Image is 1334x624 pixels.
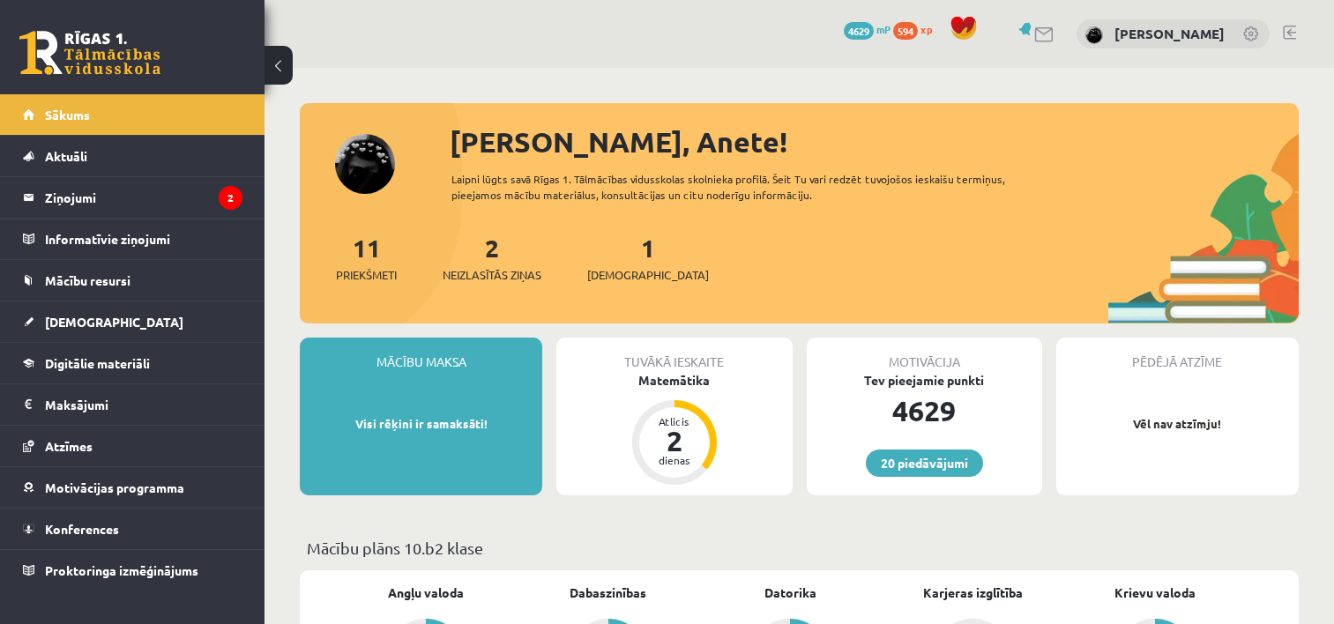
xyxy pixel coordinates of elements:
[807,371,1042,390] div: Tev pieejamie punkti
[45,148,87,164] span: Aktuāli
[45,384,242,425] legend: Maksājumi
[844,22,874,40] span: 4629
[587,266,709,284] span: [DEMOGRAPHIC_DATA]
[23,301,242,342] a: [DEMOGRAPHIC_DATA]
[45,479,184,495] span: Motivācijas programma
[45,107,90,123] span: Sākums
[45,177,242,218] legend: Ziņojumi
[307,536,1292,560] p: Mācību plāns 10.b2 klase
[23,550,242,591] a: Proktoringa izmēģinājums
[443,232,541,284] a: 2Neizlasītās ziņas
[23,467,242,508] a: Motivācijas programma
[920,22,932,36] span: xp
[893,22,941,36] a: 594 xp
[45,521,119,537] span: Konferences
[807,390,1042,432] div: 4629
[45,219,242,259] legend: Informatīvie ziņojumi
[866,449,983,477] a: 20 piedāvājumi
[45,562,198,578] span: Proktoringa izmēģinājums
[388,583,464,602] a: Angļu valoda
[45,438,93,454] span: Atzīmes
[443,266,541,284] span: Neizlasītās ziņas
[893,22,918,40] span: 594
[23,219,242,259] a: Informatīvie ziņojumi
[450,121,1299,163] div: [PERSON_NAME], Anete!
[23,509,242,549] a: Konferences
[300,338,542,371] div: Mācību maksa
[1114,583,1196,602] a: Krievu valoda
[556,338,792,371] div: Tuvākā ieskaite
[45,272,130,288] span: Mācību resursi
[451,171,1051,203] div: Laipni lūgts savā Rīgas 1. Tālmācības vidusskolas skolnieka profilā. Šeit Tu vari redzēt tuvojošo...
[23,94,242,135] a: Sākums
[309,415,533,433] p: Visi rēķini ir samaksāti!
[1085,26,1103,44] img: Anete Titāne
[923,583,1023,602] a: Karjeras izglītība
[219,186,242,210] i: 2
[648,416,701,427] div: Atlicis
[587,232,709,284] a: 1[DEMOGRAPHIC_DATA]
[23,177,242,218] a: Ziņojumi2
[1065,415,1290,433] p: Vēl nav atzīmju!
[1114,25,1225,42] a: [PERSON_NAME]
[570,583,646,602] a: Dabaszinības
[648,427,701,455] div: 2
[45,355,150,371] span: Digitālie materiāli
[23,426,242,466] a: Atzīmes
[556,371,792,487] a: Matemātika Atlicis 2 dienas
[23,136,242,176] a: Aktuāli
[844,22,891,36] a: 4629 mP
[19,31,160,75] a: Rīgas 1. Tālmācības vidusskola
[648,455,701,465] div: dienas
[876,22,891,36] span: mP
[23,343,242,383] a: Digitālie materiāli
[556,371,792,390] div: Matemātika
[807,338,1042,371] div: Motivācija
[764,583,816,602] a: Datorika
[23,260,242,301] a: Mācību resursi
[1056,338,1299,371] div: Pēdējā atzīme
[45,314,183,330] span: [DEMOGRAPHIC_DATA]
[336,266,397,284] span: Priekšmeti
[336,232,397,284] a: 11Priekšmeti
[23,384,242,425] a: Maksājumi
